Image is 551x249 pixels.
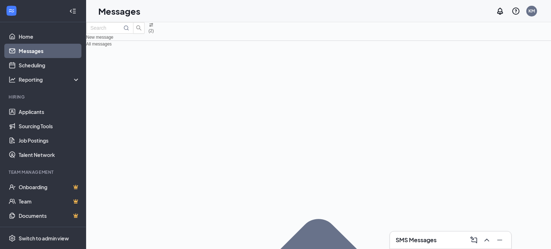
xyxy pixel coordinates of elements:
h3: SMS Messages [396,236,437,244]
a: Scheduling [19,58,80,72]
svg: Settings [9,235,16,242]
svg: Collapse [69,8,76,15]
svg: Analysis [9,76,16,83]
svg: ChevronUp [482,236,491,244]
div: Switch to admin view [19,235,69,242]
button: ChevronUp [481,234,493,246]
button: search [133,22,145,34]
svg: QuestionInfo [512,7,520,15]
a: Job Postings [19,133,80,148]
a: Messages [19,44,80,58]
a: TeamCrown [19,194,80,209]
div: KM [528,8,535,14]
a: Home [19,29,80,44]
a: Sourcing Tools [19,119,80,133]
svg: Minimize [495,236,504,244]
button: ComposeMessage [468,234,480,246]
a: Applicants [19,105,80,119]
h1: Messages [98,5,140,17]
div: Hiring [9,94,79,100]
svg: ComposeMessage [470,236,478,244]
div: Reporting [19,76,80,83]
button: Minimize [494,234,505,246]
svg: Notifications [496,7,504,15]
a: SurveysCrown [19,223,80,237]
div: Team Management [9,169,79,175]
span: All messages [86,42,112,47]
svg: WorkstreamLogo [8,7,15,14]
button: Filter (2) [149,22,154,34]
button: New message [86,34,113,40]
a: OnboardingCrown [19,180,80,194]
input: Search [90,24,122,32]
svg: Filter [149,22,154,28]
a: Talent Network [19,148,80,162]
a: DocumentsCrown [19,209,80,223]
svg: MagnifyingGlass [123,25,129,31]
span: search [133,25,144,31]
